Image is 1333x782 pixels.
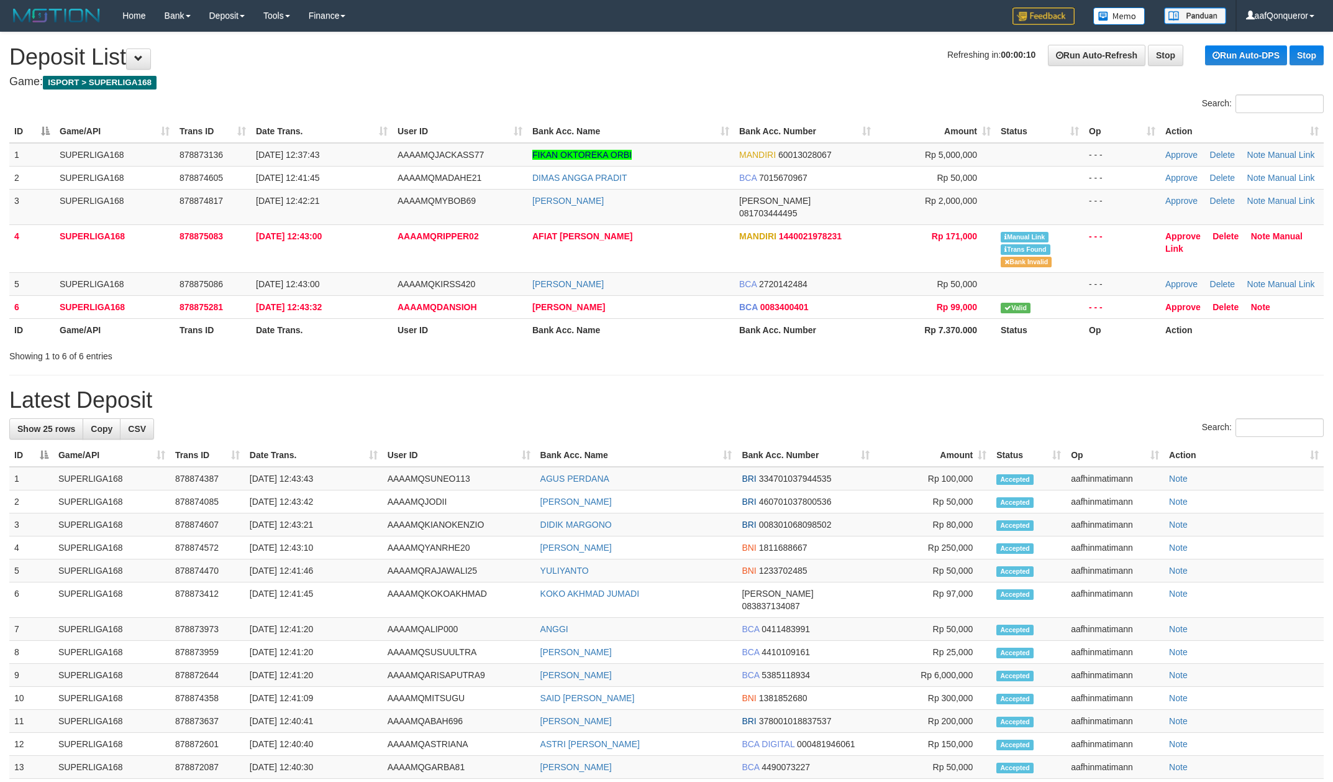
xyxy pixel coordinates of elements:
td: SUPERLIGA168 [53,641,170,664]
td: Rp 80,000 [875,513,991,536]
td: [DATE] 12:41:20 [245,618,383,641]
a: Manual Link [1268,150,1315,160]
td: AAAAMQJODII [383,490,535,513]
td: 3 [9,189,55,224]
td: Rp 50,000 [875,618,991,641]
th: Trans ID [175,318,251,341]
td: Rp 200,000 [875,710,991,733]
td: SUPERLIGA168 [53,687,170,710]
span: BRI [742,716,756,726]
th: ID [9,318,55,341]
td: SUPERLIGA168 [53,490,170,513]
label: Search: [1202,418,1324,437]
span: Accepted [996,740,1034,750]
th: Status [996,318,1084,341]
td: aafhinmatimann [1066,618,1164,641]
a: [PERSON_NAME] [540,762,612,772]
span: BNI [742,693,756,703]
span: BCA [739,173,757,183]
a: Delete [1210,150,1235,160]
td: 6 [9,582,53,618]
span: Copy 081703444495 to clipboard [739,208,797,218]
td: - - - [1084,143,1160,167]
a: ANGGI [540,624,568,634]
td: 10 [9,687,53,710]
img: panduan.png [1164,7,1226,24]
span: Copy 2720142484 to clipboard [759,279,808,289]
span: [DATE] 12:43:00 [256,279,319,289]
td: 9 [9,664,53,687]
span: Accepted [996,589,1034,600]
td: SUPERLIGA168 [55,272,175,295]
a: Copy [83,418,121,439]
a: ASTRI [PERSON_NAME] [540,739,640,749]
span: BNI [742,543,756,553]
td: 878874387 [170,467,245,490]
td: 1 [9,143,55,167]
td: aafhinmatimann [1066,559,1164,582]
td: - - - [1084,295,1160,318]
td: AAAAMQKIANOKENZIO [383,513,535,536]
input: Search: [1235,94,1324,113]
span: [DATE] 12:43:00 [256,231,322,241]
th: Date Trans.: activate to sort column ascending [245,444,383,467]
td: Rp 250,000 [875,536,991,559]
span: Accepted [996,694,1034,704]
span: AAAAMQMADAHE21 [398,173,481,183]
th: Rp 7.370.000 [876,318,996,341]
td: 2 [9,490,53,513]
td: [DATE] 12:43:42 [245,490,383,513]
span: 878873136 [180,150,223,160]
span: Rp 171,000 [932,231,977,241]
span: AAAAMQRIPPER02 [398,231,479,241]
td: 3 [9,513,53,536]
input: Search: [1235,418,1324,437]
a: [PERSON_NAME] [540,497,612,507]
img: Button%20Memo.svg [1093,7,1145,25]
td: AAAAMQGARBA81 [383,756,535,779]
th: Game/API: activate to sort column ascending [55,120,175,143]
td: Rp 300,000 [875,687,991,710]
span: [PERSON_NAME] [739,196,811,206]
a: Note [1169,670,1188,680]
td: [DATE] 12:41:46 [245,559,383,582]
td: Rp 50,000 [875,756,991,779]
th: Bank Acc. Name: activate to sort column ascending [527,120,734,143]
a: Note [1169,693,1188,703]
h4: Game: [9,76,1324,88]
span: AAAAMQJACKASS77 [398,150,484,160]
a: Note [1169,543,1188,553]
a: Approve [1165,150,1198,160]
td: SUPERLIGA168 [53,710,170,733]
a: Manual Link [1268,196,1315,206]
td: aafhinmatimann [1066,710,1164,733]
span: Accepted [996,717,1034,727]
span: Accepted [996,566,1034,577]
th: Op: activate to sort column ascending [1084,120,1160,143]
a: Note [1169,566,1188,576]
td: AAAAMQYANRHE20 [383,536,535,559]
strong: 00:00:10 [1001,50,1035,60]
td: SUPERLIGA168 [53,582,170,618]
td: SUPERLIGA168 [55,224,175,272]
td: - - - [1084,272,1160,295]
td: aafhinmatimann [1066,490,1164,513]
td: [DATE] 12:43:43 [245,467,383,490]
span: Copy 334701037944535 to clipboard [759,474,832,484]
a: Manual Link [1165,231,1303,254]
a: AGUS PERDANA [540,474,609,484]
a: Note [1247,150,1266,160]
th: Status: activate to sort column ascending [991,444,1066,467]
td: AAAAMQALIP000 [383,618,535,641]
td: 2 [9,166,55,189]
td: 11 [9,710,53,733]
th: Action: activate to sort column ascending [1164,444,1324,467]
span: BCA [742,762,759,772]
span: AAAAMQDANSIOH [398,302,477,312]
th: Game/API [55,318,175,341]
a: Note [1169,647,1188,657]
a: [PERSON_NAME] [532,279,604,289]
span: BRI [742,474,756,484]
a: Delete [1210,173,1235,183]
td: 13 [9,756,53,779]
